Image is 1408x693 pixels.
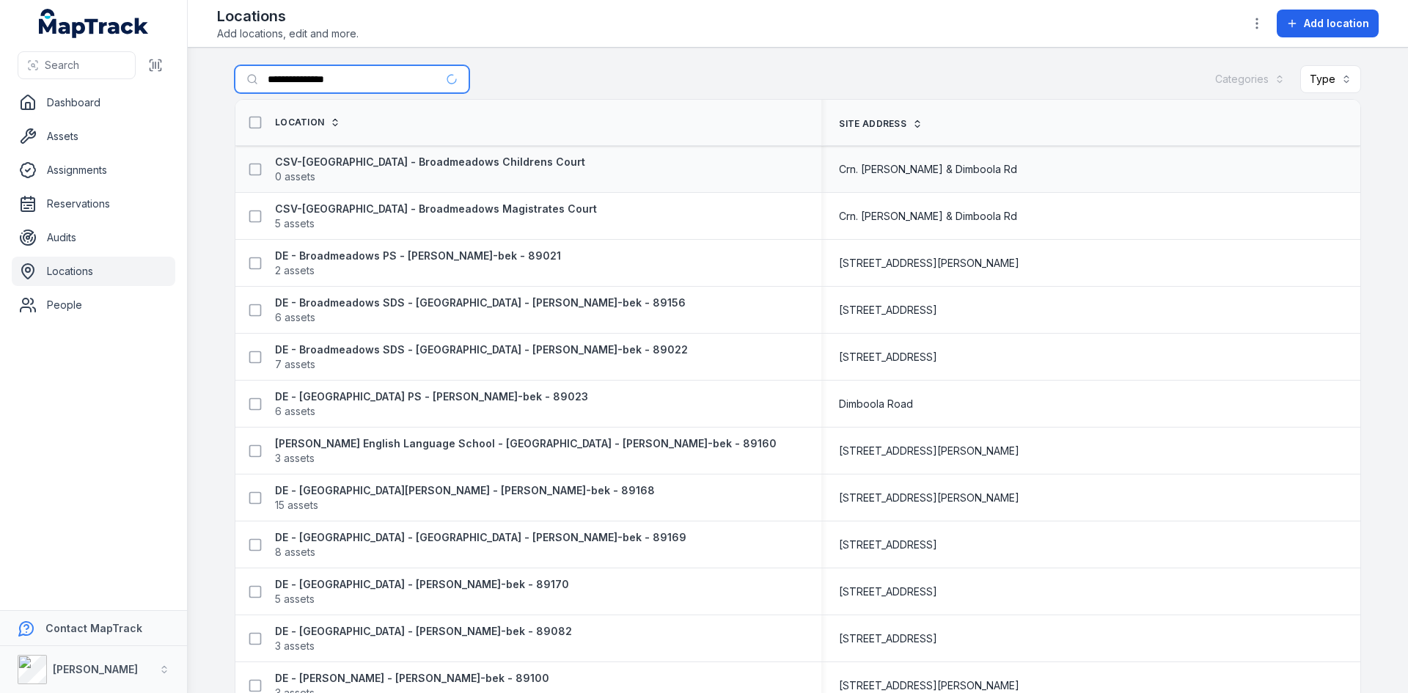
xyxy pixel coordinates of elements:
span: 5 assets [275,592,315,606]
strong: [PERSON_NAME] English Language School - [GEOGRAPHIC_DATA] - [PERSON_NAME]-bek - 89160 [275,436,777,451]
a: DE - Broadmeadows SDS - [GEOGRAPHIC_DATA] - [PERSON_NAME]-bek - 891566 assets [275,296,686,325]
span: [STREET_ADDRESS] [839,303,937,318]
span: 15 assets [275,498,318,513]
span: 7 assets [275,357,315,372]
a: [PERSON_NAME] English Language School - [GEOGRAPHIC_DATA] - [PERSON_NAME]-bek - 891603 assets [275,436,777,466]
h2: Locations [217,6,359,26]
span: [STREET_ADDRESS] [839,584,937,599]
a: DE - [GEOGRAPHIC_DATA] - [GEOGRAPHIC_DATA] - [PERSON_NAME]-bek - 891698 assets [275,530,686,560]
a: Reservations [12,189,175,219]
a: Dashboard [12,88,175,117]
a: DE - [GEOGRAPHIC_DATA] - [PERSON_NAME]-bek - 891705 assets [275,577,569,606]
strong: DE - [GEOGRAPHIC_DATA] PS - [PERSON_NAME]-bek - 89023 [275,389,588,404]
strong: CSV-[GEOGRAPHIC_DATA] - Broadmeadows Magistrates Court [275,202,597,216]
strong: DE - [GEOGRAPHIC_DATA] - [GEOGRAPHIC_DATA] - [PERSON_NAME]-bek - 89169 [275,530,686,545]
span: 0 assets [275,169,315,184]
span: [STREET_ADDRESS][PERSON_NAME] [839,444,1019,458]
a: DE - [GEOGRAPHIC_DATA] - [PERSON_NAME]-bek - 890823 assets [275,624,572,653]
a: Audits [12,223,175,252]
span: 3 assets [275,451,315,466]
a: MapTrack [39,9,149,38]
a: Location [275,117,340,128]
span: [STREET_ADDRESS][PERSON_NAME] [839,256,1019,271]
button: Add location [1277,10,1379,37]
a: Assignments [12,155,175,185]
strong: DE - Broadmeadows PS - [PERSON_NAME]-bek - 89021 [275,249,561,263]
span: 3 assets [275,639,315,653]
span: Crn. [PERSON_NAME] & Dimboola Rd [839,162,1017,177]
strong: Contact MapTrack [45,622,142,634]
a: Locations [12,257,175,286]
span: 8 assets [275,545,315,560]
span: Location [275,117,324,128]
span: Crn. [PERSON_NAME] & Dimboola Rd [839,209,1017,224]
span: Search [45,58,79,73]
span: [STREET_ADDRESS] [839,538,937,552]
span: 5 assets [275,216,315,231]
span: [STREET_ADDRESS][PERSON_NAME] [839,491,1019,505]
a: DE - [GEOGRAPHIC_DATA][PERSON_NAME] - [PERSON_NAME]-bek - 8916815 assets [275,483,655,513]
span: Site address [839,118,906,130]
span: [STREET_ADDRESS] [839,350,937,364]
span: [STREET_ADDRESS] [839,631,937,646]
span: [STREET_ADDRESS][PERSON_NAME] [839,678,1019,693]
span: Add locations, edit and more. [217,26,359,41]
a: CSV-[GEOGRAPHIC_DATA] - Broadmeadows Childrens Court0 assets [275,155,585,184]
span: 2 assets [275,263,315,278]
span: 6 assets [275,404,315,419]
strong: [PERSON_NAME] [53,663,138,675]
a: Assets [12,122,175,151]
strong: DE - [GEOGRAPHIC_DATA][PERSON_NAME] - [PERSON_NAME]-bek - 89168 [275,483,655,498]
strong: DE - Broadmeadows SDS - [GEOGRAPHIC_DATA] - [PERSON_NAME]-bek - 89022 [275,342,688,357]
button: Search [18,51,136,79]
a: People [12,290,175,320]
span: 6 assets [275,310,315,325]
span: Dimboola Road [839,397,913,411]
a: DE - Broadmeadows PS - [PERSON_NAME]-bek - 890212 assets [275,249,561,278]
a: DE - [GEOGRAPHIC_DATA] PS - [PERSON_NAME]-bek - 890236 assets [275,389,588,419]
button: Type [1300,65,1361,93]
strong: DE - Broadmeadows SDS - [GEOGRAPHIC_DATA] - [PERSON_NAME]-bek - 89156 [275,296,686,310]
strong: DE - [GEOGRAPHIC_DATA] - [PERSON_NAME]-bek - 89170 [275,577,569,592]
span: Add location [1304,16,1369,31]
a: Site address [839,118,923,130]
a: CSV-[GEOGRAPHIC_DATA] - Broadmeadows Magistrates Court5 assets [275,202,597,231]
strong: DE - [PERSON_NAME] - [PERSON_NAME]-bek - 89100 [275,671,549,686]
strong: DE - [GEOGRAPHIC_DATA] - [PERSON_NAME]-bek - 89082 [275,624,572,639]
strong: CSV-[GEOGRAPHIC_DATA] - Broadmeadows Childrens Court [275,155,585,169]
a: DE - Broadmeadows SDS - [GEOGRAPHIC_DATA] - [PERSON_NAME]-bek - 890227 assets [275,342,688,372]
